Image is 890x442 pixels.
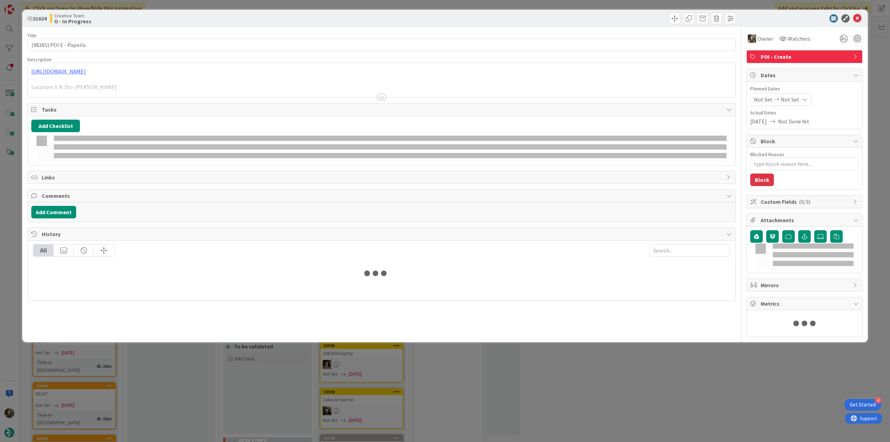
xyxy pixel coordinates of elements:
div: Get Started [850,401,876,408]
span: Not Set [754,95,772,104]
span: Not Done Yet [778,117,809,126]
span: Links [42,173,723,182]
span: History [42,230,723,238]
button: Add Comment [31,206,76,218]
b: 21624 [33,15,47,22]
a: [URL][DOMAIN_NAME] [31,68,86,75]
button: Add Checklist [31,120,80,132]
span: [DATE] [750,117,767,126]
div: Open Get Started checklist, remaining modules: 4 [844,399,881,411]
span: POI - Create [761,53,850,61]
span: Dates [761,71,850,79]
span: Metrics [761,299,850,308]
span: Watchers [788,34,810,43]
b: O - In Progress [54,18,91,24]
button: Block [750,174,774,186]
span: Not Set [781,95,799,104]
span: Owner [758,34,773,43]
span: Tasks [42,105,723,114]
label: Blocked Reason [750,151,784,158]
span: Support [15,1,32,9]
div: All [33,244,54,256]
span: Comments [42,192,723,200]
div: 4 [875,397,881,403]
span: Description [27,56,51,63]
input: type card name here... [27,39,736,51]
span: Creative Team [54,13,91,18]
span: Mirrors [761,281,850,289]
span: Custom Fields [761,198,850,206]
span: Block [761,137,850,145]
input: Search... [649,244,730,257]
span: Planned Dates [750,85,859,93]
span: ID [27,14,47,23]
span: Actual Dates [750,109,859,116]
span: ( 0/3 ) [799,198,810,205]
span: Attachments [761,216,850,224]
img: IG [748,34,756,43]
label: Title [27,32,37,39]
